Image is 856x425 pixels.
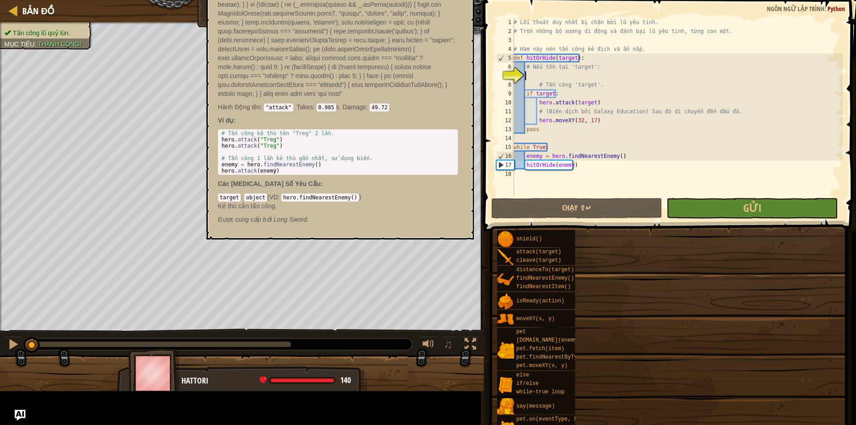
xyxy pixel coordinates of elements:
[497,342,514,359] img: portrait.png
[497,293,514,310] img: portrait.png
[516,249,561,255] span: attack(target)
[497,152,514,161] div: 16
[516,354,603,360] span: pet.findNearestByType(type)
[218,103,250,111] span: Hành Động
[4,336,22,355] button: Ctrl + P: Pause
[13,29,70,37] span: Tấn công lũ quỷ lùn.
[4,41,34,48] span: Mục tiêu
[15,410,25,421] button: Ask AI
[827,4,845,13] span: Python
[281,194,359,202] code: hero.findNearestEnemy()
[366,103,370,111] span: :
[496,71,514,80] div: 7
[241,194,244,201] span: :
[442,336,457,355] button: ♫
[295,103,341,111] span: s.
[767,4,824,13] span: Ngôn ngữ lập trình
[497,249,514,266] img: portrait.png
[321,180,323,187] span: :
[496,169,514,178] div: 18
[218,193,458,210] div: ( )
[34,41,38,48] span: :
[461,336,479,355] button: Bật tắt chế độ toàn màn hình
[491,198,662,219] button: Chạy ⇧↵
[516,372,529,378] span: else
[22,5,54,17] span: Bản đồ
[244,194,267,202] code: object
[370,103,389,111] code: 49.72
[317,103,336,111] code: 0.985
[496,89,514,98] div: 9
[516,380,539,387] span: if/else
[218,117,235,124] strong: :
[218,216,274,223] span: Được cung cấp bởi
[496,134,514,143] div: 14
[496,62,514,71] div: 6
[313,103,317,111] span: :
[516,346,564,352] span: pet.fetch(item)
[444,338,453,351] span: ♫
[516,275,574,281] span: findNearestEnemy()
[497,161,514,169] div: 17
[343,103,366,111] span: Damage
[181,375,358,387] div: Hattori
[497,376,514,393] img: portrait.png
[516,298,564,304] span: isReady(action)
[218,180,321,187] span: Các [MEDICAL_DATA] Số Yêu Cầu
[824,4,827,13] span: :
[496,116,514,125] div: 12
[496,98,514,107] div: 10
[269,194,278,201] span: VD
[497,54,514,62] div: 5
[18,5,54,17] a: Bản đồ
[496,125,514,134] div: 13
[341,103,391,111] span: .
[496,107,514,116] div: 11
[259,376,351,384] div: health: 140 / 140
[516,337,580,343] span: [DOMAIN_NAME](enemy)
[218,202,458,210] p: Kẻ thù cần tấn công.
[4,29,86,37] li: Tấn công lũ quỷ lùn.
[516,389,564,395] span: while-true loop
[496,36,514,45] div: 3
[497,398,514,415] img: portrait.png
[743,201,761,215] span: Gửi
[496,27,514,36] div: 2
[497,311,514,328] img: portrait.png
[497,271,514,288] img: portrait.png
[496,143,514,152] div: 15
[496,18,514,27] div: 1
[516,257,561,264] span: cleave(target)
[218,117,234,124] span: Ví dụ
[516,329,526,335] span: pet
[218,194,241,202] code: target
[497,231,514,248] img: portrait.png
[667,198,837,219] button: Gửi
[128,348,180,398] img: thang_avatar_frame.png
[218,103,295,111] span: .
[218,216,309,223] em: Long Sword.
[420,336,437,355] button: Tùy chỉnh âm lượng
[250,103,260,111] span: tên
[516,267,574,273] span: distanceTo(target)
[496,45,514,54] div: 4
[278,194,281,201] span: :
[516,403,555,409] span: say(message)
[340,375,351,386] span: 140
[516,236,542,242] span: shield()
[516,316,555,322] span: moveXY(x, y)
[516,363,568,369] span: pet.moveXY(x, y)
[516,416,600,422] span: pet.on(eventType, handler)
[296,103,313,111] span: Takes
[516,284,571,290] span: findNearestItem()
[38,41,82,48] span: Thành công!
[496,80,514,89] div: 8
[264,103,293,111] code: "attack"
[260,103,264,111] span: :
